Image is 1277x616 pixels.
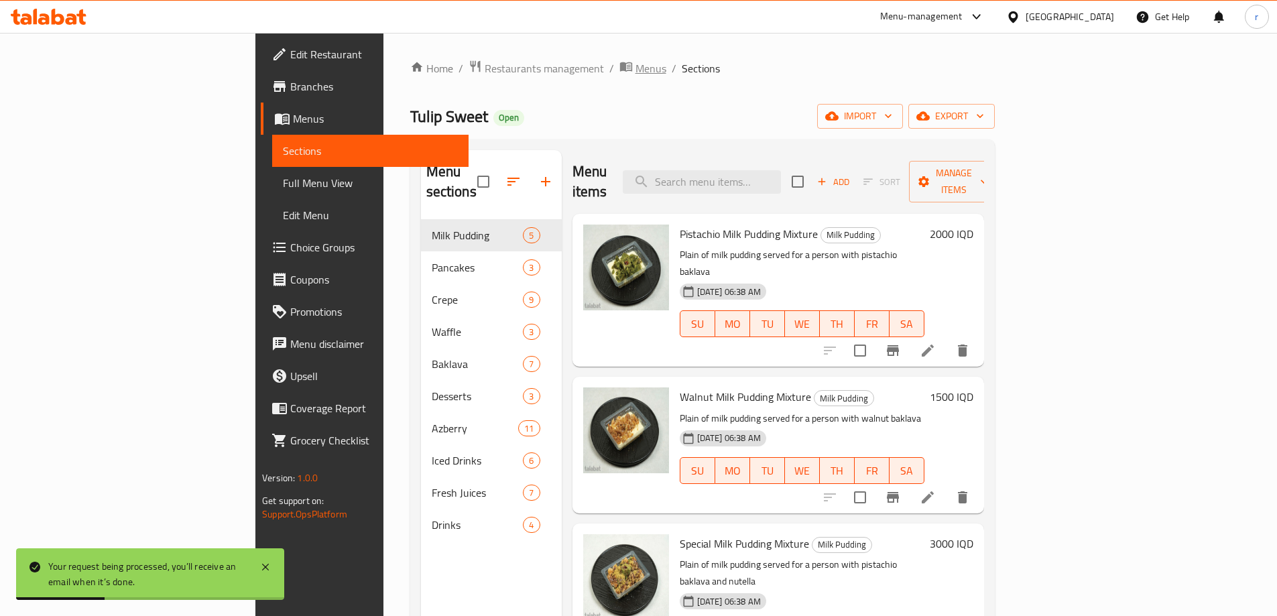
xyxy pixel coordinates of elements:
[290,304,458,320] span: Promotions
[432,356,524,372] span: Baklava
[421,348,562,380] div: Baklava7
[421,284,562,316] div: Crepe9
[290,46,458,62] span: Edit Restaurant
[680,310,715,337] button: SU
[432,485,524,501] span: Fresh Juices
[493,112,524,123] span: Open
[680,556,924,590] p: Plain of milk pudding served for a person with pistachio baklava and nutella
[920,165,988,198] span: Manage items
[523,292,540,308] div: items
[814,390,874,406] div: Milk Pudding
[715,457,750,484] button: MO
[930,387,973,406] h6: 1500 IQD
[920,343,936,359] a: Edit menu item
[680,224,818,244] span: Pistachio Milk Pudding Mixture
[290,368,458,384] span: Upsell
[692,286,766,298] span: [DATE] 06:38 AM
[262,469,295,487] span: Version:
[890,457,924,484] button: SA
[919,108,984,125] span: export
[524,454,539,467] span: 6
[721,314,745,334] span: MO
[947,334,979,367] button: delete
[432,324,524,340] span: Waffle
[432,420,519,436] span: Azberry
[890,310,924,337] button: SA
[523,259,540,275] div: items
[272,167,469,199] a: Full Menu View
[930,225,973,243] h6: 2000 IQD
[820,310,855,337] button: TH
[825,314,849,334] span: TH
[947,481,979,513] button: delete
[283,143,458,159] span: Sections
[432,259,524,275] div: Pancakes
[846,336,874,365] span: Select to update
[686,314,710,334] span: SU
[432,388,524,404] span: Desserts
[635,60,666,76] span: Menus
[895,461,919,481] span: SA
[432,292,524,308] span: Crepe
[790,461,814,481] span: WE
[619,60,666,77] a: Menus
[820,227,881,243] div: Milk Pudding
[469,60,604,77] a: Restaurants management
[821,227,880,243] span: Milk Pudding
[290,336,458,352] span: Menu disclaimer
[497,166,530,198] span: Sort sections
[828,108,892,125] span: import
[518,420,540,436] div: items
[261,70,469,103] a: Branches
[583,225,669,310] img: Pistachio Milk Pudding Mixture
[290,271,458,288] span: Coupons
[272,135,469,167] a: Sections
[421,251,562,284] div: Pancakes3
[48,559,247,589] div: Your request being processed, you’ll receive an email when it’s done.
[493,110,524,126] div: Open
[262,505,347,523] a: Support.OpsPlatform
[261,263,469,296] a: Coupons
[715,310,750,337] button: MO
[680,387,811,407] span: Walnut Milk Pudding Mixture
[680,457,715,484] button: SU
[262,492,324,509] span: Get support on:
[1026,9,1114,24] div: [GEOGRAPHIC_DATA]
[920,489,936,505] a: Edit menu item
[755,314,780,334] span: TU
[855,310,890,337] button: FR
[680,410,924,427] p: Plain of milk pudding served for a person with walnut baklava
[817,104,903,129] button: import
[524,261,539,274] span: 3
[432,227,524,243] span: Milk Pudding
[755,461,780,481] span: TU
[283,207,458,223] span: Edit Menu
[572,162,607,202] h2: Menu items
[283,175,458,191] span: Full Menu View
[261,38,469,70] a: Edit Restaurant
[410,101,488,131] span: Tulip Sweet
[524,326,539,338] span: 3
[290,239,458,255] span: Choice Groups
[261,231,469,263] a: Choice Groups
[692,432,766,444] span: [DATE] 06:38 AM
[686,461,710,481] span: SU
[785,310,820,337] button: WE
[432,517,524,533] span: Drinks
[721,461,745,481] span: MO
[523,388,540,404] div: items
[421,509,562,541] div: Drinks4
[485,60,604,76] span: Restaurants management
[583,387,669,473] img: Walnut Milk Pudding Mixture
[524,519,539,532] span: 4
[846,483,874,511] span: Select to update
[785,457,820,484] button: WE
[261,328,469,360] a: Menu disclaimer
[812,537,872,553] div: Milk Pudding
[682,60,720,76] span: Sections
